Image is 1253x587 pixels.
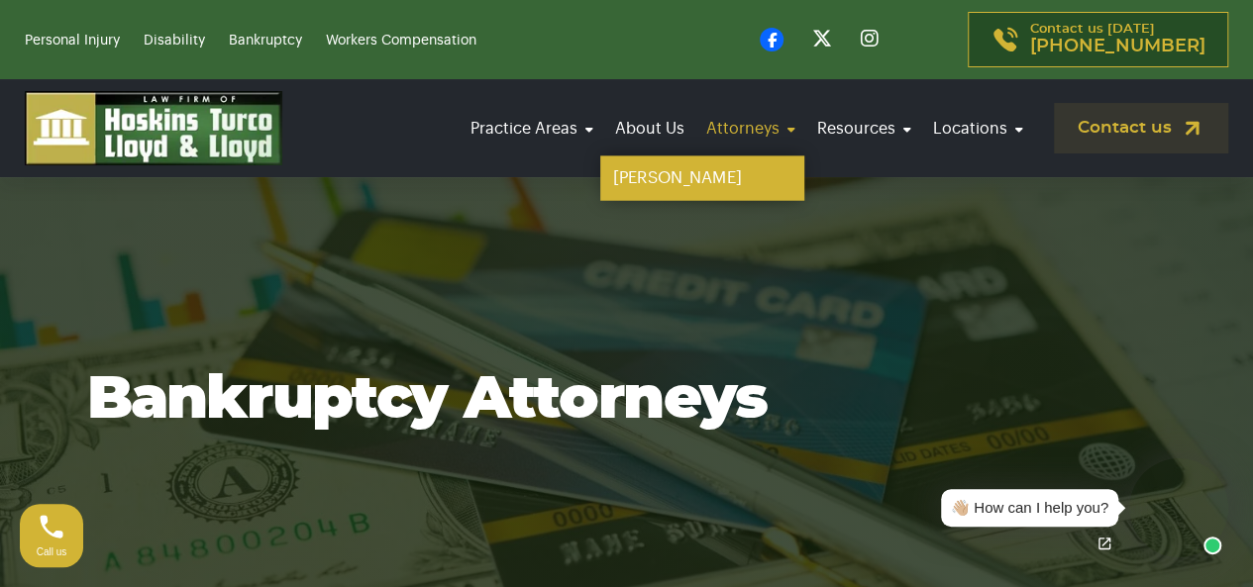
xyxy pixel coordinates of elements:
div: 👋🏼 How can I help you? [951,497,1108,520]
a: Practice Areas [465,101,599,156]
h1: Bankruptcy Attorneys [87,365,1167,435]
a: Locations [927,101,1029,156]
a: Workers Compensation [326,34,476,48]
a: Bankruptcy [229,34,302,48]
span: Call us [37,546,67,557]
a: Open chat [1084,523,1125,564]
img: logo [25,91,282,165]
a: About Us [609,101,690,156]
p: Contact us [DATE] [1030,23,1205,56]
a: Disability [144,34,205,48]
a: Attorneys [700,101,801,156]
a: Contact us [1054,103,1228,153]
a: Contact us [DATE][PHONE_NUMBER] [968,12,1228,67]
a: [PERSON_NAME] [600,156,804,201]
a: Resources [811,101,917,156]
span: [PHONE_NUMBER] [1030,37,1205,56]
a: Personal Injury [25,34,120,48]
